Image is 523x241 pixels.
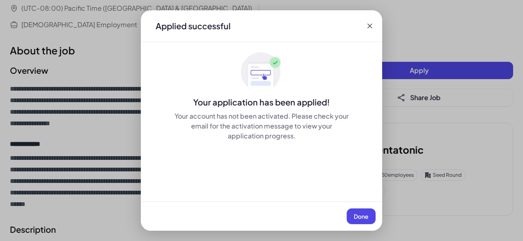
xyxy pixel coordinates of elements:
div: Applied successful [156,20,231,32]
div: Your account has not been activated. Please check your email for the activation message to view y... [174,111,349,141]
div: Your application has been applied! [141,96,382,108]
img: ApplyedMaskGroup3.svg [241,52,282,93]
button: Done [347,208,376,224]
span: Done [354,213,369,220]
